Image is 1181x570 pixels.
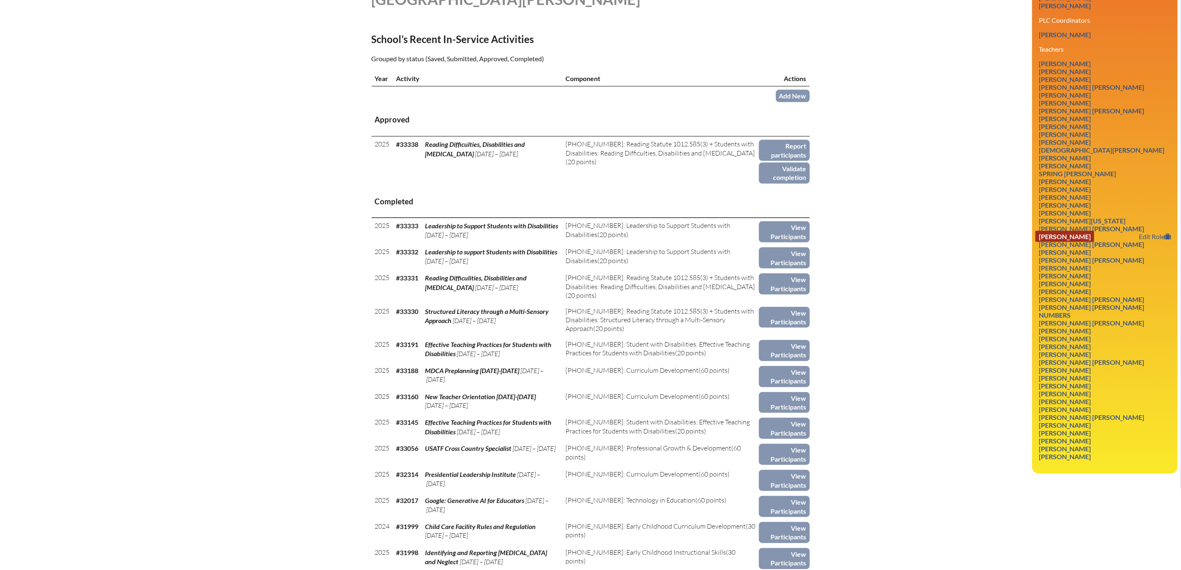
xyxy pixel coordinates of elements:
[1035,74,1094,85] a: [PERSON_NAME]
[1035,215,1129,226] a: [PERSON_NAME][US_STATE]
[425,522,536,530] span: Child Care Facility Rules and Regulation
[776,90,810,102] a: Add New
[513,444,556,453] span: [DATE] – [DATE]
[1035,199,1094,211] a: [PERSON_NAME]
[565,273,755,290] span: [PHONE_NUMBER]: Reading Statute 1012.585(3) + Students with Disabilities: Reading Difficulties, D...
[759,444,810,465] a: View Participants
[562,414,759,441] td: (20 points)
[425,307,549,324] span: Structured Literacy through a Multi-Sensory Approach
[759,221,810,242] a: View Participants
[425,548,547,565] span: Identifying and Reporting [MEDICAL_DATA] and Neglect
[425,531,468,539] span: [DATE] – [DATE]
[425,366,520,374] span: MDCA Preplanning [DATE]-[DATE]
[562,337,759,363] td: (20 points)
[425,444,512,452] span: USATF Cross Country Specialist
[565,418,750,435] span: [PHONE_NUMBER]: Student with Disabilities: Effective Teaching Practices for Students with Disabil...
[1035,254,1148,266] a: [PERSON_NAME] [PERSON_NAME]
[1035,247,1094,258] a: [PERSON_NAME]
[759,418,810,439] a: View Participants
[562,519,759,545] td: (30 points)
[372,441,393,467] td: 2025
[475,150,518,158] span: [DATE] – [DATE]
[1035,81,1148,93] a: [PERSON_NAME] [PERSON_NAME]
[1035,388,1094,399] a: [PERSON_NAME]
[372,414,393,441] td: 2025
[396,444,419,452] b: #33056
[1035,404,1094,415] a: [PERSON_NAME]
[759,247,810,268] a: View Participants
[1035,262,1094,273] a: [PERSON_NAME]
[425,222,558,230] span: Leadership to Support Students with Disabilities
[425,257,468,265] span: [DATE] – [DATE]
[396,418,419,426] b: #33145
[1035,443,1094,454] a: [PERSON_NAME]
[396,140,419,148] b: #33338
[1039,16,1171,24] h3: PLC Coordinators
[1035,231,1094,242] a: [PERSON_NAME]
[1035,29,1094,40] a: [PERSON_NAME]
[1035,207,1094,218] a: [PERSON_NAME]
[1035,160,1094,171] a: [PERSON_NAME]
[565,548,726,556] span: [PHONE_NUMBER]: Early Childhood Instructional Skills
[562,441,759,467] td: (60 points)
[1035,58,1094,69] a: [PERSON_NAME]
[1035,302,1174,321] a: [PERSON_NAME] [PERSON_NAME] Numbers
[759,273,810,295] a: View Participants
[372,218,393,244] td: 2025
[759,496,810,517] a: View Participants
[562,218,759,244] td: (20 points)
[1035,144,1168,156] a: [DEMOGRAPHIC_DATA][PERSON_NAME]
[759,392,810,413] a: View Participants
[759,71,810,86] th: Actions
[1035,278,1094,289] a: [PERSON_NAME]
[565,522,746,530] span: [PHONE_NUMBER]: Early Childhood Curriculum Development
[372,519,393,545] td: 2024
[396,496,419,504] b: #32017
[759,548,810,569] a: View Participants
[562,137,759,185] td: (20 points)
[1035,349,1094,360] a: [PERSON_NAME]
[425,401,468,410] span: [DATE] – [DATE]
[1035,294,1148,305] a: [PERSON_NAME] [PERSON_NAME]
[425,274,527,291] span: Reading Difficulities, Disabilities and [MEDICAL_DATA]
[1035,325,1094,336] a: [PERSON_NAME]
[425,470,516,478] span: Presidential Leadership Institute
[457,350,500,358] span: [DATE] – [DATE]
[453,316,496,325] span: [DATE] – [DATE]
[1035,137,1094,148] a: [PERSON_NAME]
[396,274,419,282] b: #33331
[1035,192,1094,203] a: [PERSON_NAME]
[759,140,810,161] a: Report participants
[1035,113,1094,124] a: [PERSON_NAME]
[396,366,419,374] b: #33188
[1035,66,1094,77] a: [PERSON_NAME]
[396,248,419,256] b: #33332
[1035,184,1094,195] a: [PERSON_NAME]
[457,428,500,436] span: [DATE] – [DATE]
[759,340,810,361] a: View Participants
[565,221,730,238] span: [PHONE_NUMBER]: Leadership to Support Students with Disabilities
[1035,286,1094,297] a: [PERSON_NAME]
[396,522,419,530] b: #31999
[425,340,552,357] span: Effective Teaching Practices for Students with Disabilities
[475,283,518,292] span: [DATE] – [DATE]
[1039,45,1171,53] h3: Teachers
[1035,380,1094,391] a: [PERSON_NAME]
[759,163,810,184] a: Validate completion
[1035,239,1148,250] a: [PERSON_NAME] [PERSON_NAME]
[425,470,541,487] span: [DATE] – [DATE]
[759,366,810,387] a: View Participants
[1035,396,1094,407] a: [PERSON_NAME]
[1035,97,1094,108] a: [PERSON_NAME]
[565,392,699,400] span: [PHONE_NUMBER]: Curriculum Development
[372,137,393,185] td: 2025
[565,140,755,157] span: [PHONE_NUMBER]: Reading Statute 1012.585(3) + Students with Disabilities: Reading Difficulties, D...
[1035,435,1094,446] a: [PERSON_NAME]
[396,393,419,400] b: #33160
[1035,105,1148,116] a: [PERSON_NAME] [PERSON_NAME]
[562,244,759,270] td: (20 points)
[425,393,536,400] span: New Teacher Orientation [DATE]-[DATE]
[565,366,699,374] span: [PHONE_NUMBER]: Curriculum Development
[460,558,503,566] span: [DATE] – [DATE]
[425,140,525,157] span: Reading Difficulties, Disabilities and [MEDICAL_DATA]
